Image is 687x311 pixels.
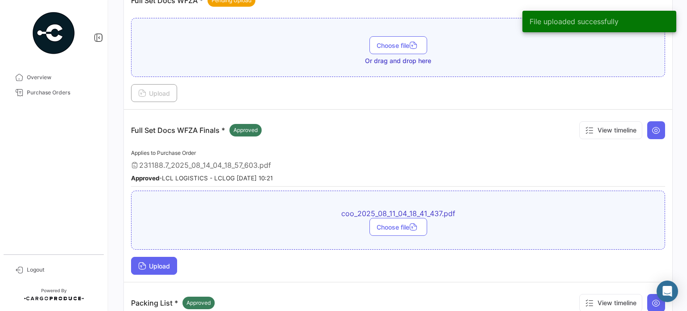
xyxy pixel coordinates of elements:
[233,126,258,134] span: Approved
[369,36,427,54] button: Choose file
[131,257,177,275] button: Upload
[365,56,431,65] span: Or drag and drop here
[657,281,678,302] div: Abrir Intercom Messenger
[131,149,196,156] span: Applies to Purchase Order
[131,124,262,136] p: Full Set Docs WFZA Finals *
[131,297,215,309] p: Packing List *
[7,85,100,100] a: Purchase Orders
[530,17,619,26] span: File uploaded successfully
[377,42,420,49] span: Choose file
[579,121,642,139] button: View timeline
[187,299,211,307] span: Approved
[27,89,97,97] span: Purchase Orders
[131,175,159,182] b: Approved
[31,11,76,55] img: powered-by.png
[131,175,273,182] small: - LCL LOGISTICS - LCLOG [DATE] 10:21
[138,89,170,97] span: Upload
[138,262,170,270] span: Upload
[7,70,100,85] a: Overview
[27,266,97,274] span: Logout
[27,73,97,81] span: Overview
[131,84,177,102] button: Upload
[377,223,420,231] span: Choose file
[242,209,555,218] span: coo_2025_08_11_04_18_41_437.pdf
[369,218,427,236] button: Choose file
[139,161,271,170] span: 231188.7_2025_08_14_04_18_57_603.pdf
